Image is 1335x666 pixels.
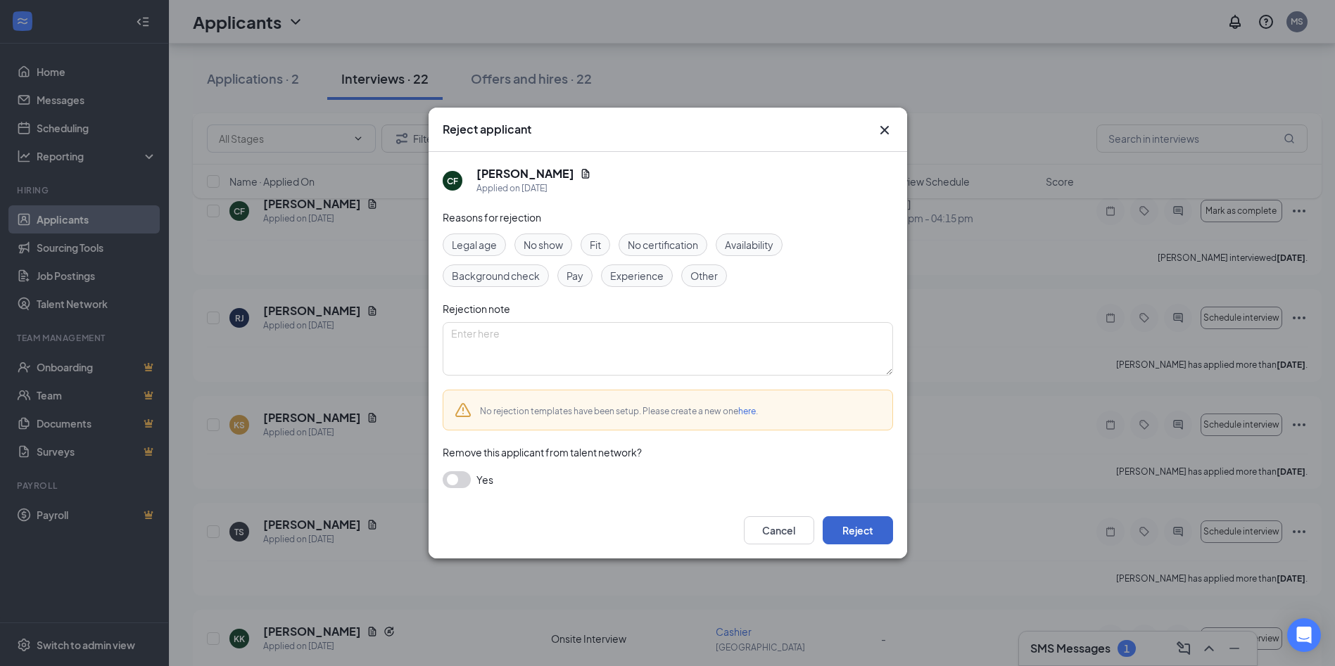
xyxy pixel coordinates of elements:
[452,237,497,252] span: Legal age
[744,516,814,544] button: Cancel
[447,175,458,187] div: CF
[476,181,591,196] div: Applied on [DATE]
[690,268,718,283] span: Other
[823,516,893,544] button: Reject
[876,122,893,139] svg: Cross
[738,406,756,416] a: here
[443,211,541,224] span: Reasons for rejection
[628,237,698,252] span: No certification
[567,268,583,283] span: Pay
[443,302,510,315] span: Rejection note
[476,471,493,488] span: Yes
[580,168,591,179] svg: Document
[443,122,531,137] h3: Reject applicant
[1287,618,1321,652] div: Open Intercom Messenger
[524,237,563,252] span: No show
[476,166,574,181] h5: [PERSON_NAME]
[725,237,773,252] span: Availability
[443,446,642,459] span: Remove this applicant from talent network?
[455,402,472,418] svg: Warning
[590,237,601,252] span: Fit
[876,122,893,139] button: Close
[452,268,540,283] span: Background check
[480,406,758,416] span: No rejection templates have been setup. Please create a new one .
[610,268,664,283] span: Experience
